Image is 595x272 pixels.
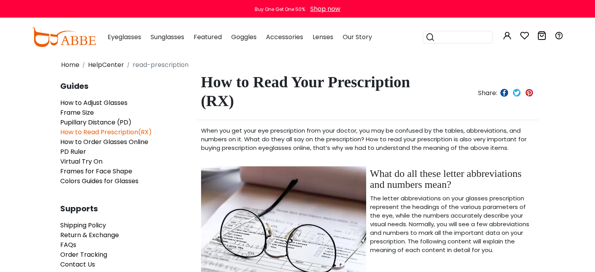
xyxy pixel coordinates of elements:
span: Goggles [231,32,257,41]
img: facebook [500,89,508,97]
a: Pupillary Distance (PD) [60,118,131,127]
span: Featured [194,32,222,41]
a: Shop now [306,4,340,13]
a: Contact Us [60,260,95,269]
a: HelpCenter [88,60,124,69]
a: Frames for Face Shape [60,167,132,176]
img: pinterest [525,89,533,97]
div: Shop now [310,4,340,14]
a: Shipping Policy [60,221,106,230]
a: Virtual Try On [60,157,102,166]
span: Guides [60,82,201,90]
span: Sunglasses [151,32,184,41]
img: twitter [513,89,521,97]
a: How to Adjust Glasses [60,98,128,107]
span: Eyeglasses [108,32,141,41]
a: read-prescription [133,60,189,69]
a: Frame Size [60,108,94,117]
p: When you get your eye prescription from your doctor, you may be confused by the tables, abbreviat... [201,126,535,152]
h2: What do all these letter abbreviations and numbers mean? [370,168,535,190]
a: Home [61,60,79,69]
a: FAQs [60,240,76,249]
nav: breadcrumb [60,57,535,73]
a: Order Tracking [60,250,107,259]
a: PD Ruler [60,147,86,156]
img: abbeglasses.com [32,27,96,47]
span: Lenses [313,32,333,41]
div: Buy One Get One 50% [255,6,305,13]
a: How to Read Prescription(RX) [60,128,152,137]
a: Colors Guides for Glasses [60,177,138,186]
a: How to Order Glasses Online [60,137,148,146]
a: Return & Exchange [60,231,119,240]
span: Our Story [343,32,372,41]
span: Share: [478,88,497,97]
span: Supports [60,205,201,213]
h1: How to Read Your Prescription (RX) [197,73,425,110]
p: The letter abbreviations on your glasses prescription represent the headings of the various param... [370,194,535,254]
span: Accessories [266,32,303,41]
